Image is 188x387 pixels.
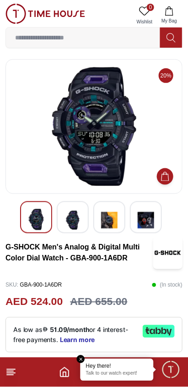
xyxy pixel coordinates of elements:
img: G-SHOCK Men's Analog & Digital Multi Color Dial Watch - GBA-900-1A6DR [13,67,175,186]
div: Chat Widget [161,360,181,380]
span: My Bag [158,17,181,24]
a: Home [59,367,70,378]
em: Close tooltip [77,355,85,364]
p: Talk to our watch expert! [86,371,148,377]
span: 0 [147,4,154,11]
img: G-SHOCK Men's Analog & Digital Multi Color Dial Watch - GBA-900-1A6DR [64,209,81,232]
span: Wishlist [133,18,156,25]
img: G-SHOCK Men's Analog & Digital Multi Color Dial Watch - GBA-900-1A6DR [153,237,183,269]
p: ( In stock ) [152,278,183,292]
span: 20% [159,68,173,83]
h3: AED 655.00 [70,294,127,310]
button: Add to Cart [157,168,173,185]
img: G-SHOCK Men's Analog & Digital Multi Color Dial Watch - GBA-900-1A6DR [138,209,154,232]
h3: G-SHOCK Men's Analog & Digital Multi Color Dial Watch - GBA-900-1A6DR [5,242,153,264]
div: Hey there! [86,363,148,370]
p: GBA-900-1A6DR [5,278,62,292]
a: 0Wishlist [133,4,156,27]
h2: AED 524.00 [5,294,63,310]
img: G-SHOCK Men's Analog & Digital Multi Color Dial Watch - GBA-900-1A6DR [28,209,44,230]
img: G-SHOCK Men's Analog & Digital Multi Color Dial Watch - GBA-900-1A6DR [101,209,118,232]
span: SKU : [5,282,18,288]
img: ... [5,4,85,24]
button: My Bag [156,4,183,27]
